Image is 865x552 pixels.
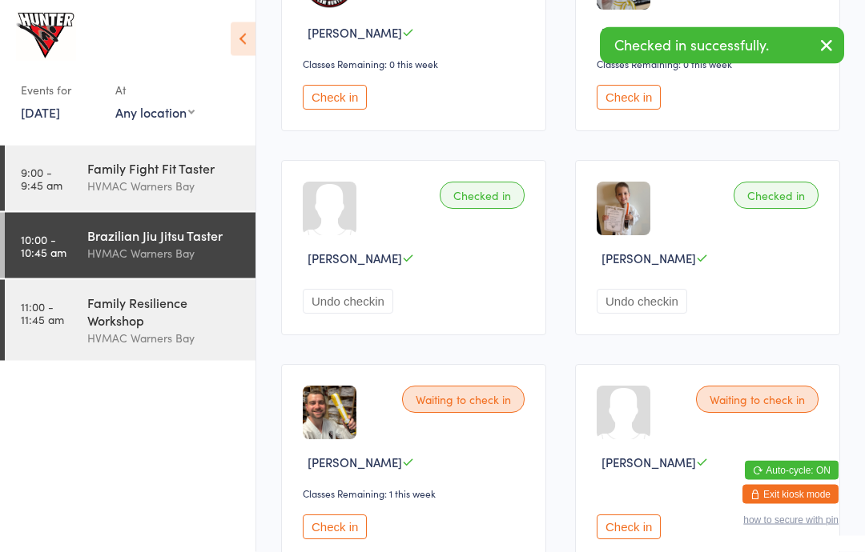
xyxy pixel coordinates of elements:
[5,146,255,211] a: 9:00 -9:45 amFamily Fight Fit TasterHVMAC Warners Bay
[303,86,367,110] button: Check in
[303,487,529,501] div: Classes Remaining: 1 this week
[601,454,696,471] span: [PERSON_NAME]
[601,250,696,267] span: [PERSON_NAME]
[308,250,402,267] span: [PERSON_NAME]
[115,77,195,103] div: At
[308,25,402,42] span: [PERSON_NAME]
[21,233,66,258] time: 10:00 - 10:45 am
[745,461,839,480] button: Auto-cycle: ON
[21,77,99,103] div: Events for
[16,12,76,61] img: Hunter Valley Martial Arts Centre Warners Bay
[742,485,839,504] button: Exit kiosk mode
[21,300,64,326] time: 11:00 - 11:45 am
[87,226,242,244] div: Brazilian Jiu Jitsu Taster
[5,280,255,361] a: 11:00 -11:45 amFamily Resilience WorkshopHVMAC Warners Bay
[734,182,819,210] div: Checked in
[597,86,661,110] button: Check in
[87,244,242,262] div: HVMAC Warners Bay
[601,25,696,42] span: [PERSON_NAME]
[87,294,242,329] div: Family Resilience Workshop
[303,515,367,540] button: Check in
[600,27,844,64] div: Checked in successfully.
[87,159,242,177] div: Family Fight Fit Taster
[115,103,195,121] div: Any location
[402,386,525,414] div: Waiting to check in
[87,177,242,195] div: HVMAC Warners Bay
[87,329,242,347] div: HVMAC Warners Bay
[440,182,525,210] div: Checked in
[597,182,650,236] img: image1729894202.png
[597,515,661,540] button: Check in
[743,514,839,526] button: how to secure with pin
[303,386,356,440] img: image1746475703.png
[696,386,819,414] div: Waiting to check in
[21,166,62,191] time: 9:00 - 9:45 am
[303,58,529,71] div: Classes Remaining: 0 this week
[303,290,393,314] button: Undo checkin
[597,58,823,71] div: Classes Remaining: 0 this week
[5,213,255,278] a: 10:00 -10:45 amBrazilian Jiu Jitsu TasterHVMAC Warners Bay
[21,103,60,121] a: [DATE]
[597,290,687,314] button: Undo checkin
[308,454,402,471] span: [PERSON_NAME]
